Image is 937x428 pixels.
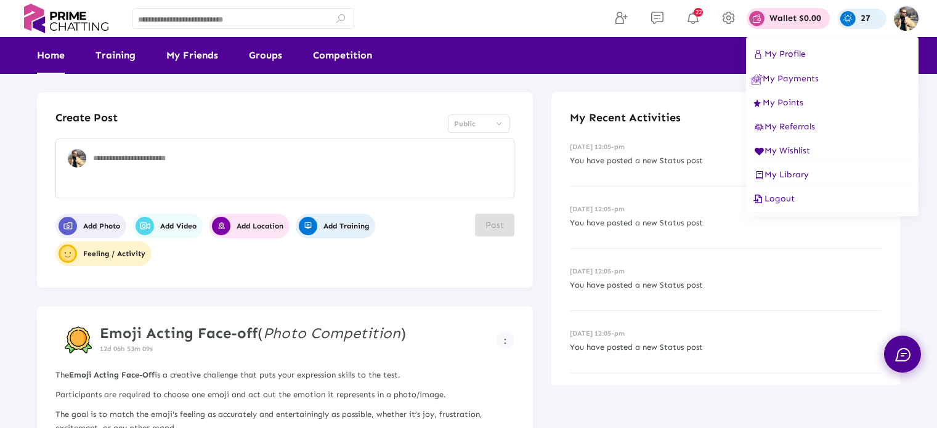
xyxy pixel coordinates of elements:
button: Logout [746,187,919,211]
span: My Referrals [752,121,815,132]
span: My Wishlist [752,145,810,156]
button: My Referrals [746,115,919,139]
span: Logout [752,193,795,204]
span: My Payments [752,73,819,84]
img: ic_points.svg [752,98,763,109]
img: ic_earnings.svg [752,74,763,85]
span: My Points [752,97,803,108]
button: My Wishlist [746,139,919,163]
button: My Points [746,91,919,115]
button: My Payments [746,67,919,91]
span: My Library [752,169,809,180]
button: My Profile [746,42,919,67]
button: My Library [746,163,919,187]
span: My Profile [752,49,806,59]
